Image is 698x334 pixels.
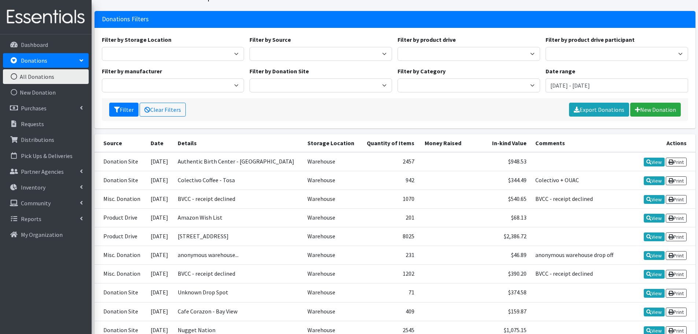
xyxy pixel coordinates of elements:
a: View [644,289,665,298]
a: View [644,308,665,316]
td: anonymous warehouse... [173,246,303,265]
td: Donation Site [95,152,147,171]
label: Filter by Storage Location [102,35,171,44]
a: New Donation [630,103,681,117]
td: Warehouse [303,190,361,208]
td: BVCC - receipt declined [531,190,638,208]
a: View [644,176,665,185]
a: View [644,195,665,204]
input: January 1, 2011 - December 31, 2011 [546,78,688,92]
p: Community [21,199,51,207]
td: Product Drive [95,208,147,227]
a: View [644,214,665,223]
td: $2,386.72 [466,227,531,246]
h3: Donations Filters [102,15,149,23]
th: Details [173,134,303,152]
td: Misc. Donation [95,265,147,283]
td: Warehouse [303,265,361,283]
td: Donation Site [95,302,147,321]
a: View [644,158,665,166]
th: Storage Location [303,134,361,152]
label: Date range [546,67,575,76]
td: 409 [361,302,419,321]
td: $46.89 [466,246,531,265]
a: Inventory [3,180,89,195]
td: Misc. Donation [95,190,147,208]
p: Requests [21,120,44,128]
p: Reports [21,215,41,223]
a: Print [666,308,687,316]
a: Reports [3,212,89,226]
p: Donations [21,57,47,64]
td: BVCC - receipt declined [531,265,638,283]
label: Filter by product drive participant [546,35,635,44]
td: [DATE] [146,208,173,227]
th: Actions [638,134,695,152]
td: $540.65 [466,190,531,208]
a: Print [666,214,687,223]
td: Warehouse [303,227,361,246]
label: Filter by product drive [398,35,456,44]
a: Clear Filters [140,103,186,117]
th: Money Raised [419,134,466,152]
td: [DATE] [146,227,173,246]
td: Misc. Donation [95,246,147,265]
td: $390.20 [466,265,531,283]
label: Filter by Source [250,35,291,44]
td: $948.53 [466,152,531,171]
th: Comments [531,134,638,152]
p: Purchases [21,104,47,112]
a: New Donation [3,85,89,100]
td: $159.87 [466,302,531,321]
td: Warehouse [303,283,361,302]
a: Print [666,232,687,241]
td: Authentic Birth Center - [GEOGRAPHIC_DATA] [173,152,303,171]
td: Product Drive [95,227,147,246]
a: Dashboard [3,37,89,52]
td: Amazon Wish List [173,208,303,227]
p: Partner Agencies [21,168,64,175]
td: 8025 [361,227,419,246]
td: [DATE] [146,246,173,265]
label: Filter by Category [398,67,446,76]
a: Donations [3,53,89,68]
p: Dashboard [21,41,48,48]
td: Warehouse [303,302,361,321]
td: $68.13 [466,208,531,227]
a: All Donations [3,69,89,84]
td: [DATE] [146,283,173,302]
td: $374.58 [466,283,531,302]
a: Print [666,270,687,279]
label: Filter by Donation Site [250,67,309,76]
a: View [644,251,665,260]
th: Date [146,134,173,152]
a: Partner Agencies [3,164,89,179]
td: 71 [361,283,419,302]
button: Filter [109,103,139,117]
td: Unknown Drop Spot [173,283,303,302]
th: Source [95,134,147,152]
td: Colectivo + OUAC [531,171,638,190]
td: anonymous warehouse drop off [531,246,638,265]
td: Colectivo Coffee - Tosa [173,171,303,190]
td: [DATE] [146,302,173,321]
td: BVCC - receipt declined [173,190,303,208]
p: Pick Ups & Deliveries [21,152,73,159]
td: Donation Site [95,283,147,302]
td: Warehouse [303,208,361,227]
td: [DATE] [146,171,173,190]
th: Quantity of Items [361,134,419,152]
a: My Organization [3,227,89,242]
td: Donation Site [95,171,147,190]
p: My Organization [21,231,63,238]
td: Warehouse [303,152,361,171]
a: Print [666,289,687,298]
td: $344.49 [466,171,531,190]
a: Export Donations [569,103,629,117]
td: [DATE] [146,265,173,283]
td: [STREET_ADDRESS] [173,227,303,246]
td: 2457 [361,152,419,171]
td: 1070 [361,190,419,208]
td: Warehouse [303,171,361,190]
p: Distributions [21,136,54,143]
